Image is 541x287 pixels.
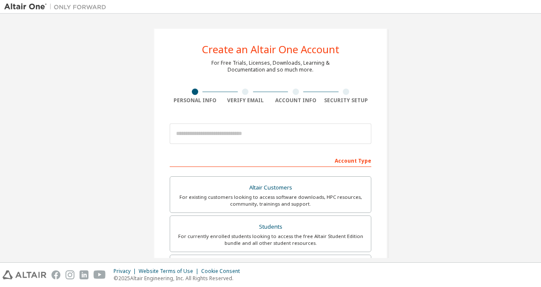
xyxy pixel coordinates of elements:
[170,97,220,104] div: Personal Info
[170,153,371,167] div: Account Type
[4,3,111,11] img: Altair One
[175,194,366,207] div: For existing customers looking to access software downloads, HPC resources, community, trainings ...
[270,97,321,104] div: Account Info
[3,270,46,279] img: altair_logo.svg
[80,270,88,279] img: linkedin.svg
[321,97,372,104] div: Security Setup
[114,275,245,282] p: © 2025 Altair Engineering, Inc. All Rights Reserved.
[94,270,106,279] img: youtube.svg
[201,268,245,275] div: Cookie Consent
[175,182,366,194] div: Altair Customers
[114,268,139,275] div: Privacy
[202,44,339,55] div: Create an Altair One Account
[175,233,366,247] div: For currently enrolled students looking to access the free Altair Student Edition bundle and all ...
[211,60,330,73] div: For Free Trials, Licenses, Downloads, Learning & Documentation and so much more.
[65,270,74,279] img: instagram.svg
[51,270,60,279] img: facebook.svg
[220,97,271,104] div: Verify Email
[175,221,366,233] div: Students
[139,268,201,275] div: Website Terms of Use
